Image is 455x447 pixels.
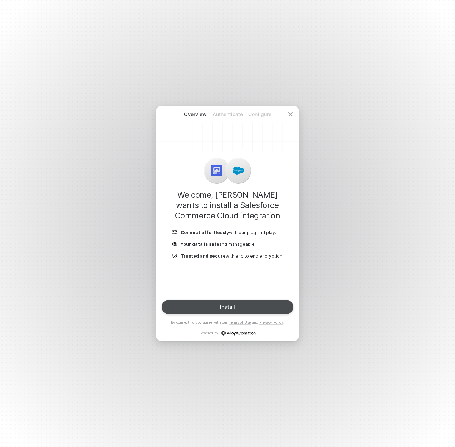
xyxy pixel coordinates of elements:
img: icon [172,229,178,235]
p: Powered by [199,331,256,336]
img: icon [172,241,178,247]
b: Trusted and secure [181,253,226,259]
h1: Welcome, [PERSON_NAME] wants to install a Salesforce Commerce Cloud integration [167,190,288,221]
b: Your data is safe [181,242,219,247]
img: icon [233,165,244,177]
p: Authenticate [211,111,244,118]
p: By connecting you agree with our and . [171,320,284,325]
a: Privacy Policy [259,320,283,325]
span: icon-close [288,111,293,117]
p: Overview [179,111,211,118]
p: and manageable. [181,241,256,247]
a: icon-success [221,331,256,336]
div: Install [220,304,235,310]
a: Terms of Use [229,320,251,325]
p: with end to end encryption. [181,253,283,259]
p: Configure [244,111,276,118]
b: Connect effortlessly [181,230,229,235]
button: Install [162,300,293,314]
img: icon [211,165,222,177]
img: icon [172,253,178,259]
p: with our plug and play. [181,229,276,235]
